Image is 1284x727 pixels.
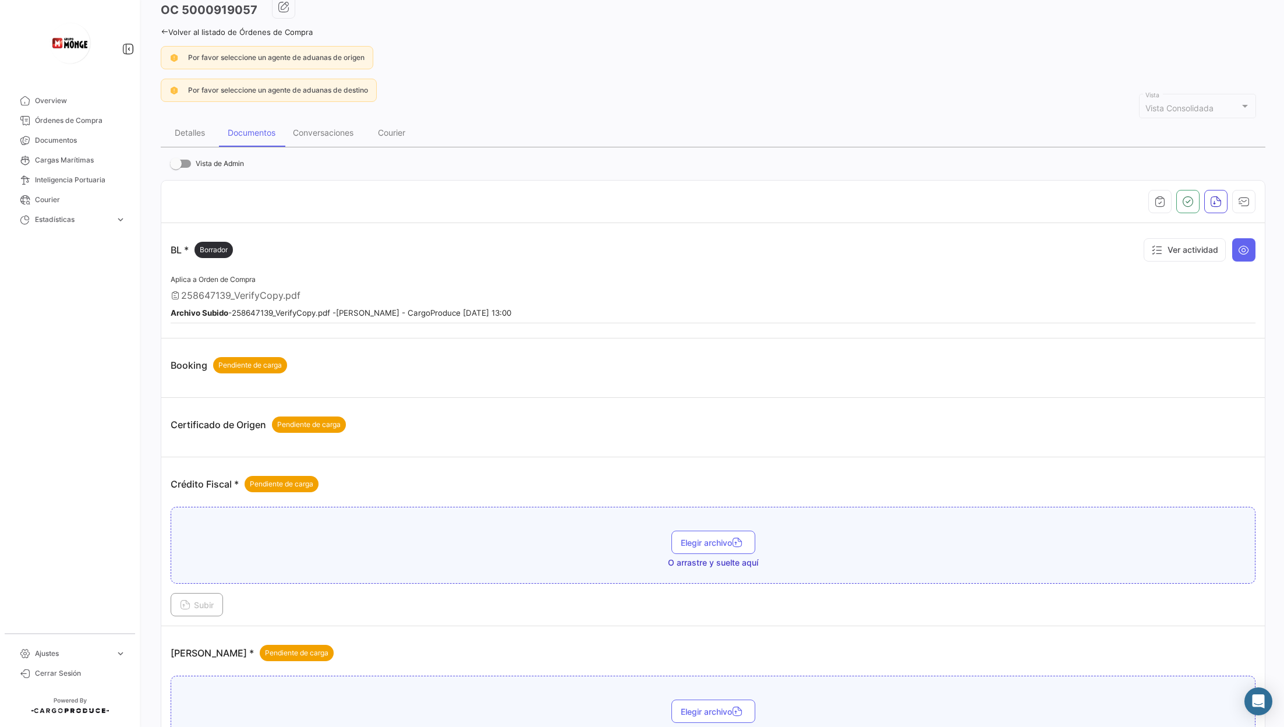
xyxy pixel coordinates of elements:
span: Pendiente de carga [265,648,328,658]
span: Documentos [35,135,126,146]
span: 258647139_VerifyCopy.pdf [181,290,300,301]
a: Documentos [9,130,130,150]
button: Elegir archivo [671,531,755,554]
span: Ajustes [35,648,111,659]
span: Estadísticas [35,214,111,225]
a: Overview [9,91,130,111]
span: Cerrar Sesión [35,668,126,679]
span: Pendiente de carga [218,360,282,370]
span: Elegir archivo [681,538,746,548]
span: Borrador [200,245,228,255]
button: Elegir archivo [671,700,755,723]
a: Cargas Marítimas [9,150,130,170]
p: Booking [171,357,287,373]
a: Órdenes de Compra [9,111,130,130]
button: Ver actividad [1144,238,1226,262]
span: Courier [35,195,126,205]
a: Courier [9,190,130,210]
span: Pendiente de carga [250,479,313,489]
span: Aplica a Orden de Compra [171,275,256,284]
button: Subir [171,593,223,616]
p: Certificado de Origen [171,417,346,433]
span: Inteligencia Portuaria [35,175,126,185]
span: Pendiente de carga [277,419,341,430]
div: Courier [378,128,405,137]
span: Cargas Marítimas [35,155,126,165]
p: Crédito Fiscal * [171,476,319,492]
a: Inteligencia Portuaria [9,170,130,190]
div: Documentos [228,128,275,137]
div: Conversaciones [293,128,353,137]
span: Vista de Admin [196,157,244,171]
span: Órdenes de Compra [35,115,126,126]
div: Detalles [175,128,205,137]
span: Por favor seleccione un agente de aduanas de destino [188,86,368,94]
p: [PERSON_NAME] * [171,645,334,661]
span: O arrastre y suelte aquí [668,557,758,569]
b: Archivo Subido [171,308,228,317]
a: Volver al listado de Órdenes de Compra [161,27,313,37]
span: expand_more [115,648,126,659]
div: Abrir Intercom Messenger [1244,687,1272,715]
span: Elegir archivo [681,707,746,717]
span: expand_more [115,214,126,225]
h3: OC 5000919057 [161,2,257,18]
span: Subir [180,600,214,610]
img: logo-grupo-monge+(2).png [41,14,99,72]
span: Por favor seleccione un agente de aduanas de origen [188,53,365,62]
mat-select-trigger: Vista Consolidada [1145,103,1214,113]
span: Overview [35,96,126,106]
small: - 258647139_VerifyCopy.pdf - [PERSON_NAME] - CargoProduce [DATE] 13:00 [171,308,511,317]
